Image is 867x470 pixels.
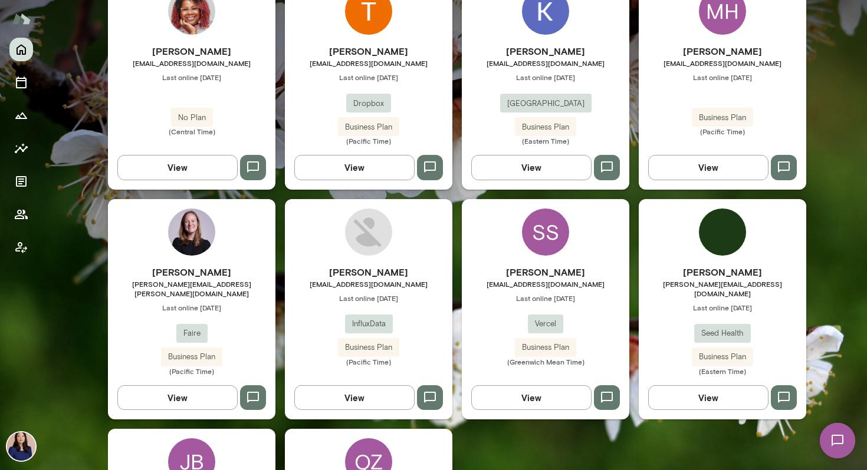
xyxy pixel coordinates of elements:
button: Client app [9,236,33,259]
span: [EMAIL_ADDRESS][DOMAIN_NAME] [285,279,452,289]
span: [PERSON_NAME][EMAIL_ADDRESS][DOMAIN_NAME] [639,279,806,298]
h6: [PERSON_NAME] [462,44,629,58]
span: [EMAIL_ADDRESS][DOMAIN_NAME] [639,58,806,68]
span: (Pacific Time) [285,357,452,366]
span: Last online [DATE] [462,293,629,303]
span: [EMAIL_ADDRESS][DOMAIN_NAME] [108,58,275,68]
span: Business Plan [338,342,399,353]
button: View [648,385,769,410]
span: Last online [DATE] [639,72,806,82]
button: View [294,155,415,180]
span: (Greenwich Mean Time) [462,357,629,366]
img: Monica Chin [699,208,746,256]
img: Destynnie Tran [345,208,392,256]
span: [GEOGRAPHIC_DATA] [500,98,592,110]
button: View [471,155,592,180]
span: [PERSON_NAME][EMAIL_ADDRESS][PERSON_NAME][DOMAIN_NAME] [108,279,275,298]
span: Last online [DATE] [462,72,629,82]
div: SS [522,208,569,256]
span: [EMAIL_ADDRESS][DOMAIN_NAME] [462,279,629,289]
span: Business Plan [515,121,576,133]
button: Insights [9,137,33,160]
span: InfluxData [345,318,393,330]
h6: [PERSON_NAME] [108,44,275,58]
span: Business Plan [692,112,753,124]
h6: [PERSON_NAME] [285,265,452,279]
span: (Eastern Time) [462,136,629,145]
span: Vercel [528,318,563,330]
img: Sara Beatty [168,208,215,256]
span: Last online [DATE] [108,72,275,82]
span: Dropbox [346,98,391,110]
span: (Pacific Time) [285,136,452,145]
span: Last online [DATE] [285,293,452,303]
span: Last online [DATE] [285,72,452,82]
span: (Eastern Time) [639,366,806,376]
button: View [117,385,238,410]
h6: [PERSON_NAME] [108,265,275,279]
span: Last online [DATE] [108,303,275,312]
button: Documents [9,170,33,193]
button: View [294,385,415,410]
h6: [PERSON_NAME] [462,265,629,279]
button: Growth Plan [9,104,33,127]
span: Faire [176,327,208,339]
span: Business Plan [515,342,576,353]
img: Leah Kim [7,432,35,461]
h6: [PERSON_NAME] [285,44,452,58]
span: Business Plan [338,121,399,133]
span: Seed Health [694,327,751,339]
button: View [648,155,769,180]
h6: [PERSON_NAME] [639,44,806,58]
span: Business Plan [161,351,222,363]
span: (Pacific Time) [639,127,806,136]
span: Last online [DATE] [639,303,806,312]
span: [EMAIL_ADDRESS][DOMAIN_NAME] [285,58,452,68]
span: (Central Time) [108,127,275,136]
h6: [PERSON_NAME] [639,265,806,279]
span: [EMAIL_ADDRESS][DOMAIN_NAME] [462,58,629,68]
img: Mento [12,8,31,30]
span: No Plan [171,112,213,124]
span: Business Plan [692,351,753,363]
button: Sessions [9,71,33,94]
button: View [471,385,592,410]
button: Members [9,203,33,226]
button: View [117,155,238,180]
button: Home [9,38,33,61]
span: (Pacific Time) [108,366,275,376]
